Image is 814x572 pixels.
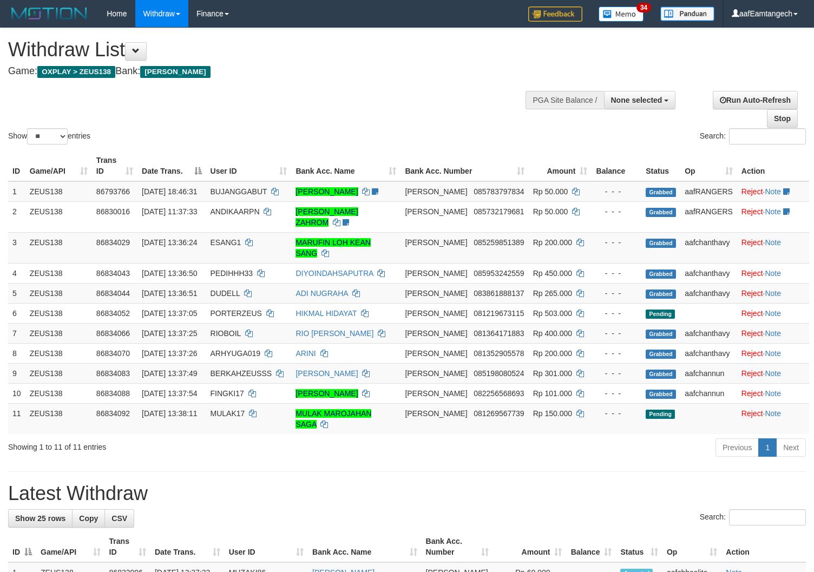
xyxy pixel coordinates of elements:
td: aafchanthavy [680,323,737,343]
span: Copy 085953242559 to clipboard [474,269,524,278]
a: CSV [104,509,134,528]
span: [DATE] 13:37:54 [142,389,197,398]
span: ESANG1 [211,238,241,247]
div: - - - [596,288,637,299]
td: 11 [8,403,25,434]
div: - - - [596,348,637,359]
a: Run Auto-Refresh [713,91,798,109]
span: Rp 400.000 [533,329,572,338]
div: - - - [596,328,637,339]
span: [PERSON_NAME] [405,349,467,358]
h1: Latest Withdraw [8,483,806,504]
span: Grabbed [646,188,676,197]
span: Show 25 rows [15,514,65,523]
a: 1 [758,438,777,457]
td: aafchanthavy [680,343,737,363]
div: - - - [596,206,637,217]
span: Rp 265.000 [533,289,572,298]
th: Status [641,150,680,181]
span: [PERSON_NAME] [405,329,467,338]
span: Rp 50.000 [533,207,568,216]
a: Reject [741,238,763,247]
a: Reject [741,409,763,418]
span: Copy 085198080524 to clipboard [474,369,524,378]
div: - - - [596,388,637,399]
span: [DATE] 13:38:11 [142,409,197,418]
button: None selected [604,91,676,109]
td: aafchanthavy [680,283,737,303]
td: aafchannun [680,383,737,403]
span: None selected [611,96,662,104]
span: OXPLAY > ZEUS138 [37,66,115,78]
td: 9 [8,363,25,383]
td: 7 [8,323,25,343]
td: · [737,323,809,343]
a: Note [765,369,781,378]
span: 86830016 [96,207,130,216]
span: [PERSON_NAME] [140,66,210,78]
a: DIYOINDAHSAPUTRA [296,269,373,278]
span: Grabbed [646,290,676,299]
div: - - - [596,408,637,419]
a: Note [765,349,781,358]
td: ZEUS138 [25,363,92,383]
th: Trans ID: activate to sort column ascending [105,531,150,562]
td: aafchanthavy [680,232,737,263]
span: Rp 301.000 [533,369,572,378]
td: ZEUS138 [25,383,92,403]
span: 86834044 [96,289,130,298]
td: ZEUS138 [25,232,92,263]
a: [PERSON_NAME] ZAHROM [296,207,358,227]
span: Rp 101.000 [533,389,572,398]
span: Rp 450.000 [533,269,572,278]
th: Date Trans.: activate to sort column ascending [150,531,225,562]
span: Grabbed [646,239,676,248]
a: [PERSON_NAME] [296,369,358,378]
span: 86834043 [96,269,130,278]
td: · [737,232,809,263]
th: Bank Acc. Name: activate to sort column ascending [308,531,422,562]
td: ZEUS138 [25,343,92,363]
td: ZEUS138 [25,263,92,283]
a: Note [765,207,781,216]
td: · [737,303,809,323]
div: PGA Site Balance / [526,91,603,109]
span: 86834083 [96,369,130,378]
th: ID: activate to sort column descending [8,531,36,562]
span: Grabbed [646,350,676,359]
span: [DATE] 13:36:51 [142,289,197,298]
span: Copy 085259851389 to clipboard [474,238,524,247]
div: Showing 1 to 11 of 11 entries [8,437,331,452]
img: Feedback.jpg [528,6,582,22]
a: Reject [741,187,763,196]
td: · [737,343,809,363]
label: Show entries [8,128,90,144]
span: PORTERZEUS [211,309,262,318]
a: Reject [741,349,763,358]
a: Note [765,269,781,278]
span: Rp 150.000 [533,409,572,418]
td: 2 [8,201,25,232]
span: 86834070 [96,349,130,358]
td: 6 [8,303,25,323]
td: 3 [8,232,25,263]
span: [DATE] 13:37:26 [142,349,197,358]
label: Search: [700,128,806,144]
div: - - - [596,237,637,248]
a: Reject [741,369,763,378]
a: Reject [741,309,763,318]
span: 86834092 [96,409,130,418]
span: Grabbed [646,370,676,379]
th: Date Trans.: activate to sort column descending [137,150,206,181]
th: Amount: activate to sort column ascending [493,531,566,562]
span: BERKAHZEUSSS [211,369,272,378]
th: Op: activate to sort column ascending [662,531,721,562]
span: 86793766 [96,187,130,196]
td: ZEUS138 [25,181,92,202]
a: Note [765,389,781,398]
span: Rp 200.000 [533,238,572,247]
span: [PERSON_NAME] [405,269,467,278]
span: [DATE] 13:36:24 [142,238,197,247]
td: · [737,363,809,383]
span: Copy 085732179681 to clipboard [474,207,524,216]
